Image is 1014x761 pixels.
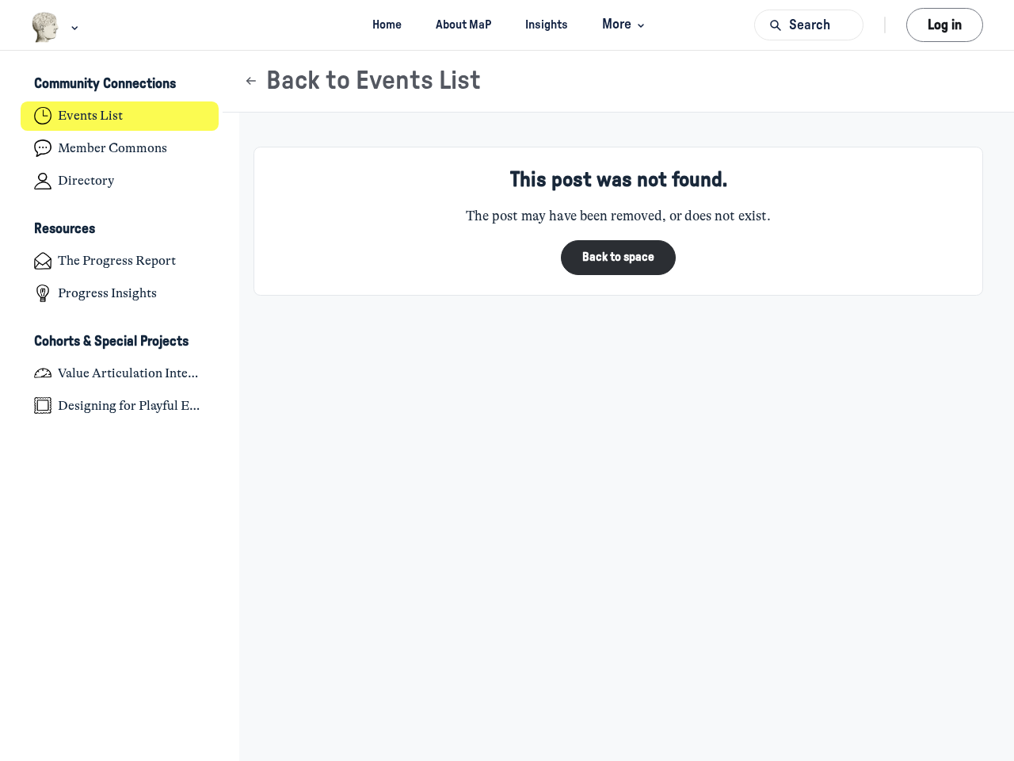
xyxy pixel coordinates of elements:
[34,221,95,238] h3: Resources
[58,398,205,414] h4: Designing for Playful Engagement
[58,253,176,269] h4: The Progress Report
[466,206,770,227] p: The post may have been removed, or does not exist.
[21,216,219,243] button: ResourcesCollapse space
[21,134,219,163] a: Member Commons
[906,8,983,42] button: Log in
[21,328,219,355] button: Cohorts & Special ProjectsCollapse space
[358,10,415,40] a: Home
[21,279,219,308] a: Progress Insights
[58,140,167,156] h4: Member Commons
[34,76,176,93] h3: Community Connections
[31,10,82,44] button: Museums as Progress logo
[589,10,656,40] button: More
[223,51,1014,113] header: Page Header
[21,358,219,388] a: Value Articulation Intensive (Cultural Leadership Lab)
[512,10,582,40] a: Insights
[21,247,219,276] a: The Progress Report
[58,365,205,381] h4: Value Articulation Intensive (Cultural Leadership Lab)
[21,71,219,98] button: Community ConnectionsCollapse space
[243,66,481,97] button: Back to Events List
[510,168,727,193] h4: This post was not found.
[58,285,157,301] h4: Progress Insights
[31,12,60,43] img: Museums as Progress logo
[58,108,123,124] h4: Events List
[421,10,505,40] a: About MaP
[754,10,863,40] button: Search
[21,166,219,196] a: Directory
[561,240,676,274] button: Back to space
[34,334,189,350] h3: Cohorts & Special Projects
[58,173,114,189] h4: Directory
[602,14,649,36] span: More
[21,391,219,420] a: Designing for Playful Engagement
[21,101,219,131] a: Events List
